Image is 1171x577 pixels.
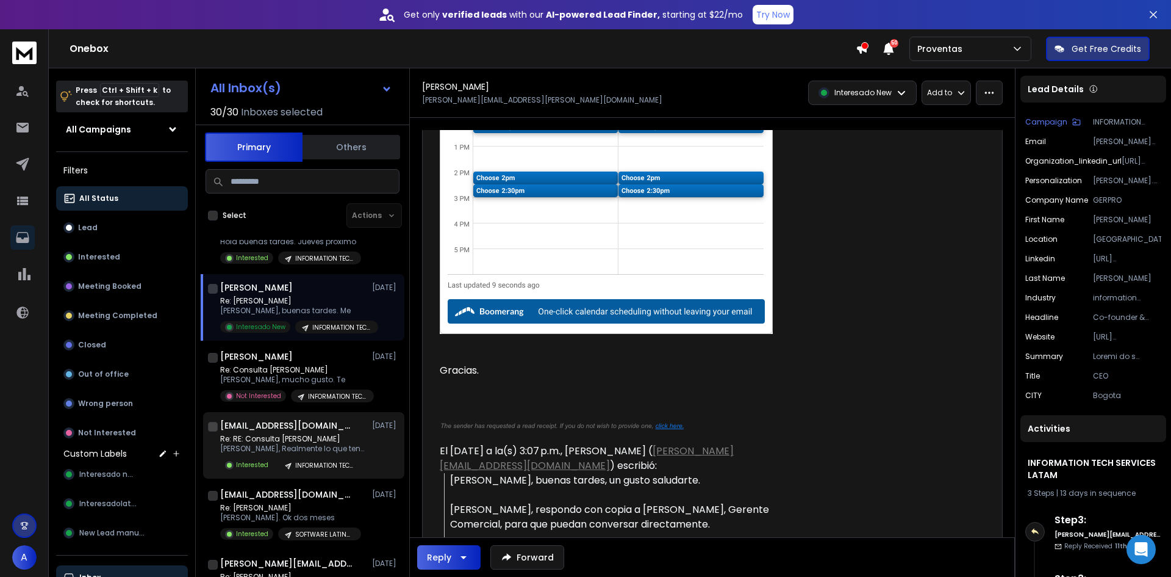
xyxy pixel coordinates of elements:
p: Try Now [756,9,790,21]
button: Meeting Completed [56,303,188,328]
p: [PERSON_NAME] [1093,215,1161,225]
h1: All Campaigns [66,123,131,136]
p: Re: [PERSON_NAME] [220,296,367,306]
button: New Lead manual [56,521,188,545]
p: [PERSON_NAME]. Ok dos meses [220,513,361,523]
p: [URL][DOMAIN_NAME] [1093,254,1161,264]
span: 30 / 30 [210,105,238,120]
p: First Name [1025,215,1064,225]
p: CEO [1093,371,1161,381]
p: Loremi do s ametcon adipi el Seddoe, Temporin, utlaboreetdo ma aliquaenimadm veniamquisno exe ull... [1093,352,1161,361]
button: Not Interested [56,421,188,445]
div: Activities [1020,415,1166,442]
p: Company Name [1025,195,1088,205]
p: CITY [1025,391,1042,401]
h1: [PERSON_NAME] [422,81,489,93]
button: Closed [56,333,188,357]
p: Press to check for shortcuts. [76,84,171,109]
p: INFORMATION TECH SERVICES LATAM [295,461,354,470]
button: Campaign [1025,117,1081,127]
button: Interesado new [56,462,188,487]
h6: Step 3 : [1055,513,1161,528]
div: El [DATE] a la(s) 3:07 p.m., [PERSON_NAME] ( ) escribió: [440,444,796,473]
p: INFORMATION TECH SERVICES LATAM [295,254,354,263]
p: Not Interested [78,428,136,438]
button: All Status [56,186,188,211]
h1: [PERSON_NAME] [220,350,293,363]
strong: verified leads [442,9,507,21]
p: [GEOGRAPHIC_DATA] [1093,234,1161,244]
p: Re: RE: Consulta [PERSON_NAME] [220,434,367,444]
label: Select [223,211,246,220]
p: Re: Consulta [PERSON_NAME] [220,365,367,375]
div: Open Intercom Messenger [1126,535,1156,564]
p: Hola buenas tardes. Jueves proximo [220,237,361,247]
h3: Custom Labels [63,448,127,460]
p: INFORMATION TECH SERVICES LATAM [312,323,371,332]
span: Interesado new [79,470,138,479]
button: A [12,545,37,570]
h1: [PERSON_NAME] [220,281,293,294]
p: INFORMATION TECH SERVICES LATAM [308,392,367,401]
button: Reply [417,545,481,570]
p: Interesado New [236,322,285,332]
p: [PERSON_NAME][EMAIL_ADDRESS][PERSON_NAME][DOMAIN_NAME] [422,95,662,105]
h1: [PERSON_NAME][EMAIL_ADDRESS][DOMAIN_NAME] [220,557,354,570]
p: [PERSON_NAME][EMAIL_ADDRESS][DOMAIN_NAME] [1093,137,1161,147]
p: Last Name [1025,274,1065,283]
h6: [PERSON_NAME][EMAIL_ADDRESS][DOMAIN_NAME] [1055,530,1161,539]
h3: Inboxes selected [241,105,323,120]
h1: Onebox [70,42,856,56]
button: Out of office [56,362,188,386]
p: Not Interested [236,391,281,401]
p: organization_linkedin_url [1025,156,1122,166]
img: logo [12,42,37,64]
p: INFORMATION TECH SERVICES LATAM [1093,117,1161,127]
button: Interesadolater [56,492,188,516]
p: linkedin [1025,254,1055,264]
p: [PERSON_NAME], mucho gusto. Te [220,375,367,385]
p: Interested [236,529,268,539]
h1: All Inbox(s) [210,82,281,94]
p: Lead Details [1028,83,1084,95]
p: [PERSON_NAME], buenas tardes. Me [220,306,367,316]
a: [PERSON_NAME][EMAIL_ADDRESS][DOMAIN_NAME] [440,444,734,473]
span: New Lead manual [79,528,145,538]
span: 50 [890,39,898,48]
button: Primary [205,132,303,162]
p: All Status [79,194,118,203]
p: [PERSON_NAME] [1093,274,1161,283]
strong: AI-powered Lead Finder, [546,9,660,21]
button: Lead [56,216,188,240]
button: Meeting Booked [56,274,188,299]
button: All Campaigns [56,117,188,142]
p: Co-founder & CEO at Gerpro and Business Partner at Propcapex [1093,313,1161,322]
span: Ctrl + Shift + k [100,83,159,97]
h1: [EMAIL_ADDRESS][DOMAIN_NAME] [220,488,354,501]
p: headline [1025,313,1058,322]
div: Reply [427,551,451,564]
button: Get Free Credits [1046,37,1150,61]
div: [PERSON_NAME], buenas tardes, un gusto saludarte. [450,473,796,488]
p: Bogota [1093,391,1161,401]
p: [PERSON_NAME]. Me llamó la atención cómo en Gerpro integran herramientas web propias con consulto... [1093,176,1161,186]
span: Interesadolater [79,499,138,509]
p: Get only with our starting at $22/mo [404,9,743,21]
p: Wrong person [78,399,133,408]
button: Wrong person [56,391,188,416]
p: GERPRO [1093,195,1161,205]
p: Meeting Booked [78,281,141,291]
p: Interested [236,460,268,470]
button: All Inbox(s) [201,76,402,100]
button: Interested [56,245,188,269]
div: | [1028,488,1159,498]
p: Meeting Completed [78,311,157,321]
p: [DATE] [372,421,399,430]
p: title [1025,371,1040,381]
p: Interesado New [834,88,892,98]
p: location [1025,234,1058,244]
h3: Filters [56,162,188,179]
p: Out of office [78,369,129,379]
